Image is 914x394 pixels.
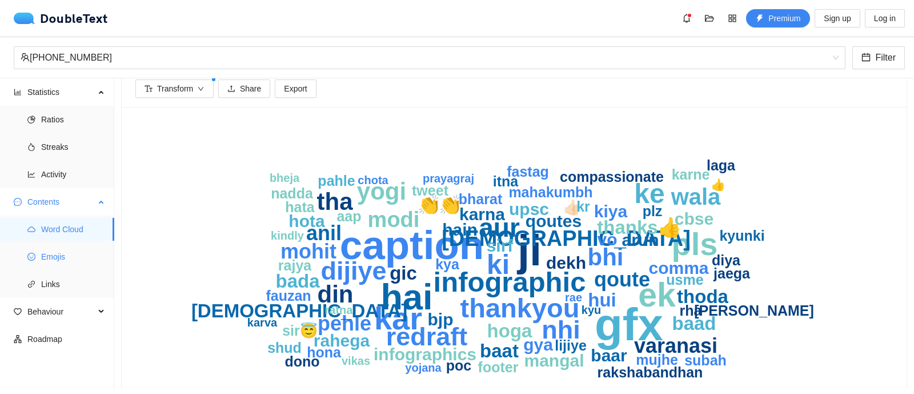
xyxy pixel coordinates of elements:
span: appstore [724,14,741,23]
text: modi [368,208,420,232]
text: wala [671,184,721,209]
text: 👍🏻 [563,198,582,216]
text: ke [634,178,664,209]
text: 👏👏 [418,194,461,215]
text: nhi [542,315,580,344]
text: vikas [342,355,370,367]
text: [DEMOGRAPHIC_DATA] [442,226,691,250]
text: kr [576,198,590,214]
text: diya [712,252,741,268]
text: itna [493,173,519,189]
button: bell [678,9,696,27]
button: Log in [865,9,905,27]
text: mahakumbh [508,184,592,200]
text: fauzan [266,288,311,304]
text: ek [638,276,676,314]
text: varanasi [634,334,717,357]
text: plz [643,203,663,219]
text: infographic [434,266,586,297]
text: 👍 [711,178,725,192]
text: karva [247,316,278,329]
span: Filter [875,50,896,65]
text: thoda [677,286,728,307]
span: Activity [41,163,105,186]
button: appstore [723,9,741,27]
text: rakshabandhan [598,364,703,380]
text: poc [446,357,472,373]
text: mujhe [636,352,678,368]
text: baat [480,340,519,361]
text: ki [487,249,510,280]
span: fire [27,143,35,151]
text: hain [442,220,478,239]
text: rae [565,291,582,304]
text: kyunki [719,228,764,244]
button: Sign up [815,9,860,27]
text: upsc [509,200,549,218]
text: lijiye [555,337,587,353]
span: apartment [14,335,22,343]
text: pahle [318,173,355,189]
text: subah [684,352,727,368]
text: kindly [271,229,304,242]
button: uploadShare [218,79,270,98]
span: Word Cloud [41,218,105,241]
span: Behaviour [27,300,95,323]
text: compassionate [560,169,664,185]
text: cbse [675,209,713,228]
span: bar-chart [14,88,22,96]
text: dekh [546,253,586,272]
span: Ratios [41,108,105,131]
text: kyu [582,304,601,316]
span: Contents [27,190,95,213]
text: mangal [524,351,584,370]
div: DoubleText [14,13,108,24]
text: mohit [280,240,336,263]
text: rha [680,303,703,319]
text: laga [707,157,736,173]
button: thunderboltPremium [746,9,810,27]
text: pehle [318,312,371,335]
text: kya [435,256,460,272]
text: redraft [386,322,468,351]
span: line-chart [27,170,35,178]
text: hai [380,277,432,317]
text: usme [666,272,703,288]
text: gic [390,262,417,284]
text: fastag [507,164,549,180]
text: sirf [487,236,514,255]
text: anil [306,221,342,245]
span: Links [41,273,105,296]
span: Statistics [27,81,95,104]
text: nadda [271,185,314,201]
text: thankyou [460,293,580,323]
text: infographics [374,345,476,364]
text: baad [672,313,716,334]
span: thunderbolt [756,14,764,23]
span: upload [227,85,235,94]
span: smile [27,253,35,261]
text: hoga [487,320,532,341]
text: hui [588,289,616,311]
button: font-sizeTransformdown [135,79,214,98]
text: sir😇 [282,322,318,340]
text: hona [307,344,342,360]
span: folder-open [701,14,718,23]
a: logoDoubleText [14,13,108,24]
text: yogi [357,178,406,205]
text: pls [672,226,718,262]
span: link [27,280,35,288]
text: chota [358,174,388,186]
text: footer [478,359,519,375]
text: arun [622,230,659,249]
div: [PHONE_NUMBER] [21,47,828,69]
text: dono [284,353,319,369]
button: folder-open [700,9,719,27]
span: cloud [27,225,35,233]
span: calendar [861,53,871,63]
span: Roadmap [27,328,105,351]
text: thanks👍 [597,216,682,239]
text: tweet [412,182,449,198]
text: comma [648,258,708,277]
text: bhi [588,244,624,270]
